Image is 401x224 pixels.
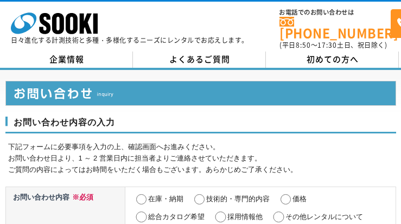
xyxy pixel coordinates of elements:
[5,81,396,106] img: お問い合わせ
[11,37,249,43] p: 日々進化する計測技術と多種・多様化するニーズにレンタルでお応えします。
[133,52,266,68] a: よくあるご質問
[317,40,337,50] span: 17:30
[5,117,396,134] h3: お問い合わせ内容の入力
[227,213,263,221] label: 採用情報他
[69,193,93,201] span: ※必須
[8,142,396,175] p: 下記フォームに必要事項を入力の上、確認画面へお進みください。 お問い合わせ日より、1 ～ 2 営業日内に担当者よりご連絡させていただきます。 ご質問の内容によってはお時間をいただく場合もございま...
[279,40,387,50] span: (平日 ～ 土日、祝日除く)
[279,9,391,16] span: お電話でのお問い合わせは
[307,53,359,65] span: 初めての方へ
[292,195,307,203] label: 価格
[266,52,399,68] a: 初めての方へ
[279,17,391,39] a: [PHONE_NUMBER]
[206,195,270,203] label: 技術的・専門的内容
[148,213,205,221] label: 総合カタログ希望
[285,213,363,221] label: その他レンタルについて
[296,40,311,50] span: 8:50
[148,195,183,203] label: 在庫・納期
